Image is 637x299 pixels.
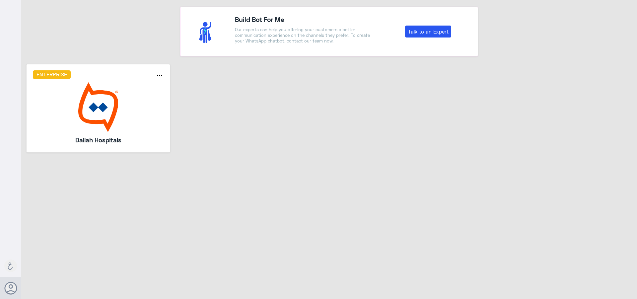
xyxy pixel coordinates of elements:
[4,282,17,294] button: Avatar
[50,135,146,145] h5: Dallah Hospitals
[33,82,164,132] img: bot image
[156,71,164,79] i: more_horiz
[156,71,164,81] button: more_horiz
[235,27,374,44] p: Our experts can help you offering your customers a better communication experience on the channel...
[405,26,451,37] a: Talk to an Expert
[235,14,374,24] h4: Build Bot For Me
[33,70,71,79] h6: Enterprise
